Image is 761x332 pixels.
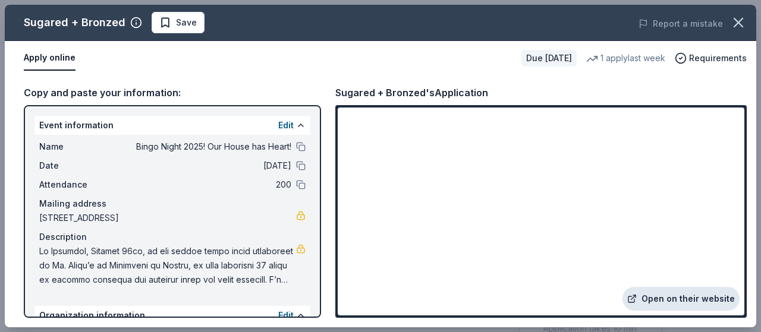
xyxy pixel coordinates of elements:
div: Sugared + Bronzed's Application [335,85,488,100]
div: 1 apply last week [586,51,665,65]
div: Description [39,230,306,244]
button: Requirements [675,51,747,65]
span: Lo Ipsumdol, Sitamet 96co, ad eli seddoe tempo incid utlaboreet do Ma. Aliqu’e ad Minimveni qu No... [39,244,296,287]
span: Name [39,140,119,154]
div: Mailing address [39,197,306,211]
button: Save [152,12,205,33]
button: Edit [278,308,294,322]
span: 200 [119,178,291,192]
div: Sugared + Bronzed [24,13,125,32]
span: [DATE] [119,159,291,173]
span: Save [176,15,197,30]
span: Attendance [39,178,119,192]
span: [STREET_ADDRESS] [39,211,296,225]
div: Organization information [34,306,310,325]
div: Due [DATE] [521,50,577,67]
span: Requirements [689,51,747,65]
div: Event information [34,116,310,135]
button: Report a mistake [639,17,723,31]
span: Bingo Night 2025! Our House has Heart! [119,140,291,154]
a: Open on their website [622,287,740,311]
button: Apply online [24,46,76,71]
button: Edit [278,118,294,132]
span: Date [39,159,119,173]
div: Copy and paste your information: [24,85,321,100]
